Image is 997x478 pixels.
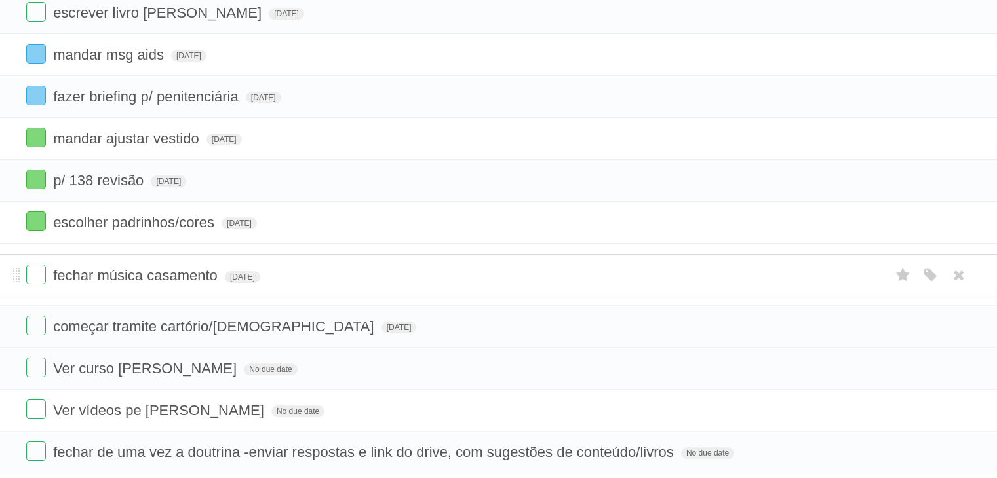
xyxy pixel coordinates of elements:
[26,2,46,22] label: Done
[53,172,147,189] span: p/ 138 revisão
[381,322,417,333] span: [DATE]
[225,271,260,283] span: [DATE]
[26,44,46,64] label: Done
[26,211,46,231] label: Done
[26,399,46,419] label: Done
[26,86,46,105] label: Done
[53,444,677,460] span: fechar de uma vez a doutrina -enviar respostas e link do drive, com sugestões de conteúdo/livros
[171,50,206,62] span: [DATE]
[26,170,46,189] label: Done
[53,402,267,418] span: Ver vídeos pe [PERSON_NAME]
[53,5,265,21] span: escrever livro [PERSON_NAME]
[244,363,297,375] span: No due date
[681,447,734,459] span: No due date
[269,8,304,20] span: [DATE]
[53,88,242,105] span: fazer briefing p/ penitenciária
[151,175,186,187] span: [DATE]
[26,441,46,461] label: Done
[26,128,46,147] label: Done
[53,46,167,63] span: mandar msg aids
[271,405,324,417] span: No due date
[53,130,203,147] span: mandar ajustar vestido
[26,265,46,284] label: Done
[891,265,916,286] label: Star task
[26,316,46,335] label: Done
[246,92,281,103] span: [DATE]
[222,217,257,229] span: [DATE]
[26,358,46,377] label: Done
[206,134,242,145] span: [DATE]
[53,267,221,284] span: fechar música casamento
[53,318,377,335] span: começar tramite cartório/[DEMOGRAPHIC_DATA]
[53,214,218,230] span: escolher padrinhos/cores
[53,360,240,377] span: Ver curso [PERSON_NAME]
